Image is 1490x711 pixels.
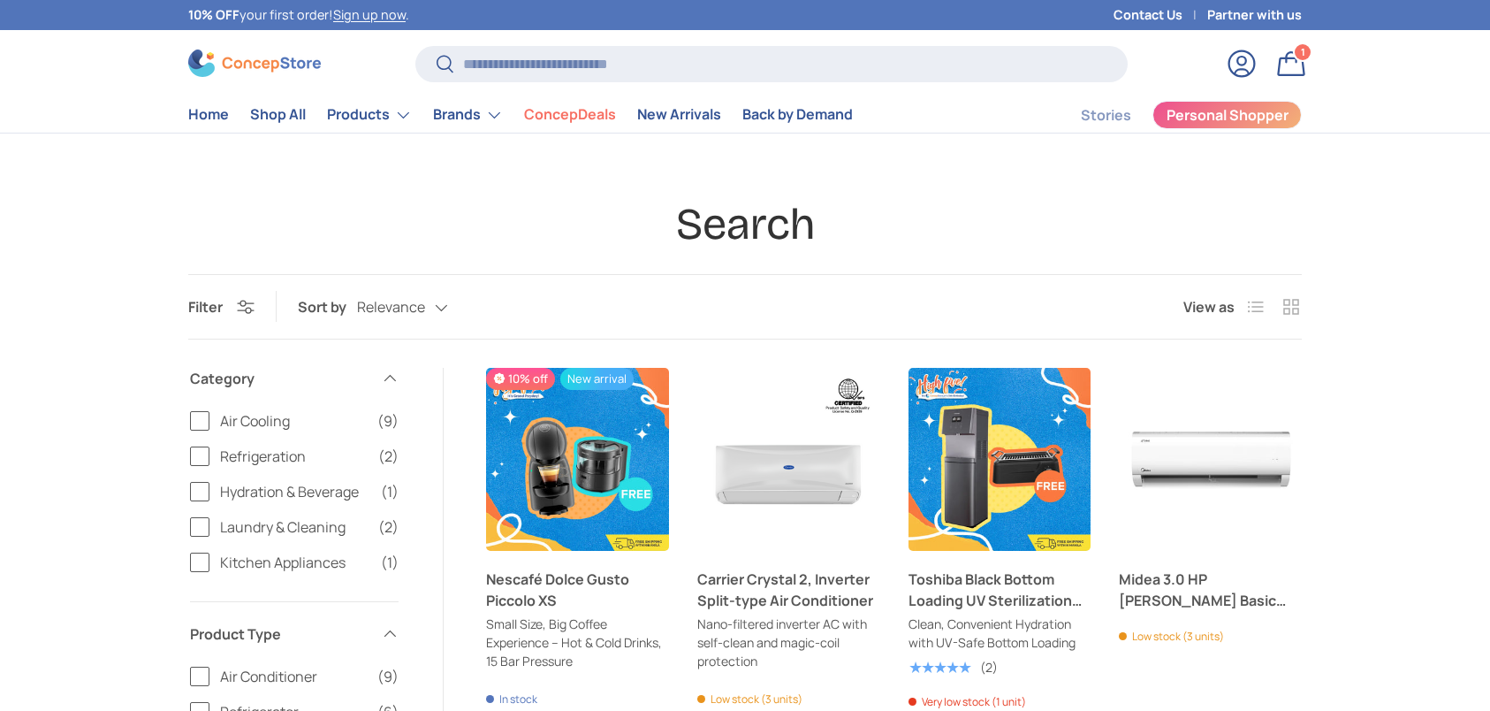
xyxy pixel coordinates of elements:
span: Kitchen Appliances [220,552,370,573]
span: View as [1183,296,1235,317]
summary: Products [316,97,422,133]
span: Category [190,368,370,389]
a: Partner with us [1207,5,1302,25]
a: Nescafé Dolce Gusto Piccolo XS [486,368,669,551]
span: 10% off [486,368,555,390]
span: Product Type [190,623,370,645]
a: Brands [433,97,503,133]
a: Products [327,97,412,133]
button: Relevance [357,292,483,323]
strong: 10% OFF [188,6,239,23]
a: New Arrivals [637,97,721,132]
span: New arrival [560,368,634,390]
a: Back by Demand [742,97,853,132]
a: Midea 3.0 HP Celest Basic Split-Type Inverter Air Conditioner [1119,368,1302,551]
a: Contact Us [1114,5,1207,25]
span: 1 [1301,45,1305,58]
a: Sign up now [333,6,406,23]
span: Relevance [357,299,425,316]
span: Refrigeration [220,446,368,467]
summary: Product Type [190,602,399,666]
span: Laundry & Cleaning [220,516,368,538]
summary: Brands [422,97,513,133]
p: your first order! . [188,5,409,25]
img: ConcepStore [188,50,321,77]
a: Personal Shopper [1152,101,1302,129]
span: Air Conditioner [220,666,367,687]
a: Toshiba Black Bottom Loading UV Sterilization Water Dispenser [908,569,1091,611]
span: Hydration & Beverage [220,481,370,502]
span: Air Cooling [220,410,367,432]
span: Personal Shopper [1167,108,1289,122]
a: Stories [1081,98,1131,133]
a: Shop All [250,97,306,132]
span: (9) [377,410,399,432]
summary: Category [190,347,399,410]
label: Sort by [298,296,357,317]
span: Filter [188,297,223,317]
span: (9) [377,666,399,687]
a: Midea 3.0 HP [PERSON_NAME] Basic Split-Type Inverter Air Conditioner [1119,569,1302,611]
span: (2) [378,516,399,538]
nav: Primary [188,97,853,133]
a: Carrier Crystal 2, Inverter Split-type Air Conditioner [697,569,880,611]
a: Toshiba Black Bottom Loading UV Sterilization Water Dispenser [908,368,1091,551]
a: Carrier Crystal 2, Inverter Split-type Air Conditioner [697,368,880,551]
h1: Search [188,197,1302,252]
a: Home [188,97,229,132]
nav: Secondary [1038,97,1302,133]
a: Nescafé Dolce Gusto Piccolo XS [486,569,669,611]
span: (2) [378,446,399,467]
button: Filter [188,297,255,317]
a: ConcepDeals [524,97,616,132]
span: (1) [381,481,399,502]
span: (1) [381,552,399,573]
